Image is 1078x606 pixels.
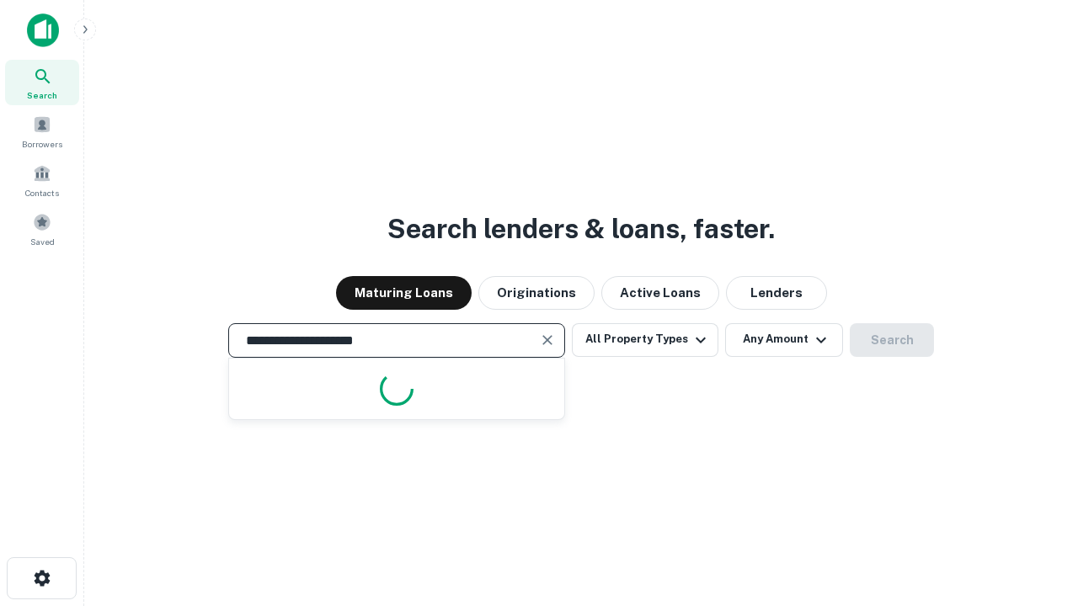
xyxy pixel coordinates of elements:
[994,471,1078,552] iframe: Chat Widget
[725,323,843,357] button: Any Amount
[22,137,62,151] span: Borrowers
[25,186,59,199] span: Contacts
[27,13,59,47] img: capitalize-icon.png
[726,276,827,310] button: Lenders
[5,109,79,154] a: Borrowers
[5,157,79,203] a: Contacts
[5,206,79,252] a: Saved
[27,88,57,102] span: Search
[572,323,718,357] button: All Property Types
[30,235,55,248] span: Saved
[5,60,79,105] a: Search
[536,328,559,352] button: Clear
[478,276,595,310] button: Originations
[336,276,472,310] button: Maturing Loans
[387,209,775,249] h3: Search lenders & loans, faster.
[601,276,719,310] button: Active Loans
